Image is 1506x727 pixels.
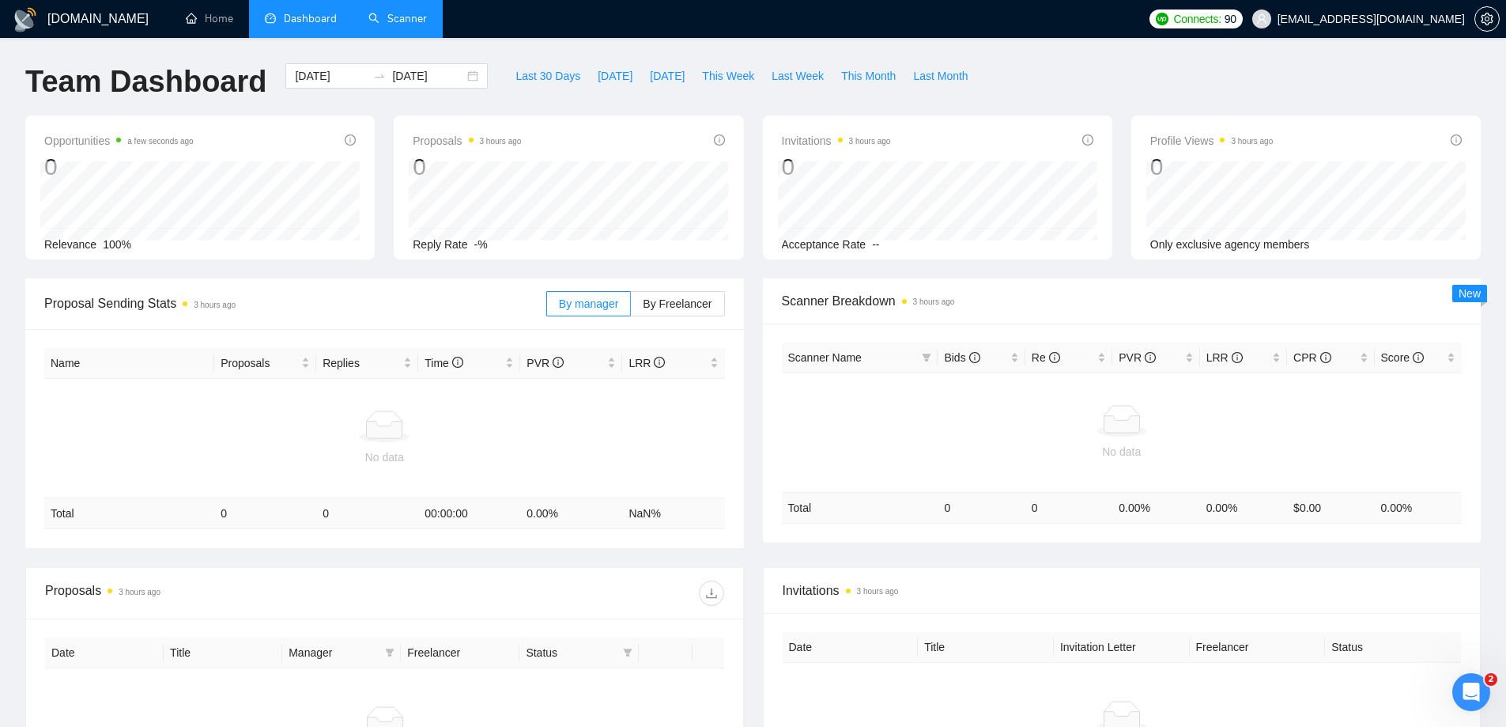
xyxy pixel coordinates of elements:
[520,498,622,529] td: 0.00 %
[788,351,862,364] span: Scanner Name
[382,641,398,665] span: filter
[714,134,725,146] span: info-circle
[1156,13,1168,25] img: upwork-logo.png
[127,137,193,146] time: a few seconds ago
[559,297,618,310] span: By manager
[1225,10,1236,28] span: 90
[45,638,164,668] th: Date
[289,644,379,661] span: Manager
[44,152,194,182] div: 0
[553,357,564,368] span: info-circle
[25,63,266,100] h1: Team Dashboard
[620,641,636,665] span: filter
[783,632,919,663] th: Date
[44,131,194,150] span: Opportunities
[474,238,488,251] span: -%
[526,644,616,661] span: Status
[1200,492,1287,523] td: 0.00 %
[413,152,521,182] div: 0
[1320,352,1331,363] span: info-circle
[103,238,131,251] span: 100%
[1485,673,1497,686] span: 2
[1150,131,1274,150] span: Profile Views
[849,137,891,146] time: 3 hours ago
[45,581,384,606] div: Proposals
[1082,134,1093,146] span: info-circle
[418,498,520,529] td: 00:00:00
[913,67,968,85] span: Last Month
[214,348,316,379] th: Proposals
[1475,13,1499,25] span: setting
[1474,6,1500,32] button: setting
[373,70,386,82] span: to
[1150,152,1274,182] div: 0
[480,137,522,146] time: 3 hours ago
[44,498,214,529] td: Total
[904,63,976,89] button: Last Month
[1287,492,1374,523] td: $ 0.00
[1232,352,1243,363] span: info-circle
[1054,632,1190,663] th: Invitation Letter
[265,13,276,24] span: dashboard
[782,238,866,251] span: Acceptance Rate
[841,67,896,85] span: This Month
[401,638,519,668] th: Freelancer
[1025,492,1112,523] td: 0
[1112,492,1199,523] td: 0.00 %
[782,131,891,150] span: Invitations
[1413,352,1424,363] span: info-circle
[1150,238,1310,251] span: Only exclusive agency members
[702,67,754,85] span: This Week
[284,12,337,25] span: Dashboard
[857,587,899,596] time: 3 hours ago
[589,63,641,89] button: [DATE]
[1375,492,1462,523] td: 0.00 %
[1325,632,1461,663] th: Status
[385,648,394,657] span: filter
[194,301,236,309] time: 3 hours ago
[1452,673,1490,711] iframe: Intercom live chat
[628,357,665,369] span: LRR
[919,346,934,369] span: filter
[413,131,521,150] span: Proposals
[214,498,316,529] td: 0
[1049,352,1060,363] span: info-circle
[373,70,386,82] span: swap-right
[425,357,462,369] span: Time
[693,63,763,89] button: This Week
[1451,134,1462,146] span: info-circle
[872,238,879,251] span: --
[772,67,824,85] span: Last Week
[1190,632,1326,663] th: Freelancer
[316,348,418,379] th: Replies
[1231,137,1273,146] time: 3 hours ago
[699,581,724,606] button: download
[51,449,719,466] div: No data
[452,357,463,368] span: info-circle
[1293,351,1330,364] span: CPR
[295,67,367,85] input: Start date
[1173,10,1221,28] span: Connects:
[1256,13,1267,25] span: user
[763,63,832,89] button: Last Week
[913,297,955,306] time: 3 hours ago
[788,443,1456,460] div: No data
[650,67,685,85] span: [DATE]
[44,238,96,251] span: Relevance
[918,632,1054,663] th: Title
[622,498,724,529] td: NaN %
[782,291,1463,311] span: Scanner Breakdown
[164,638,282,668] th: Title
[221,354,298,372] span: Proposals
[641,63,693,89] button: [DATE]
[1119,351,1156,364] span: PVR
[598,67,632,85] span: [DATE]
[186,12,233,25] a: homeHome
[643,297,711,310] span: By Freelancer
[345,134,356,146] span: info-circle
[700,587,723,600] span: download
[783,581,1462,600] span: Invitations
[1145,352,1156,363] span: info-circle
[654,357,665,368] span: info-circle
[1459,287,1481,300] span: New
